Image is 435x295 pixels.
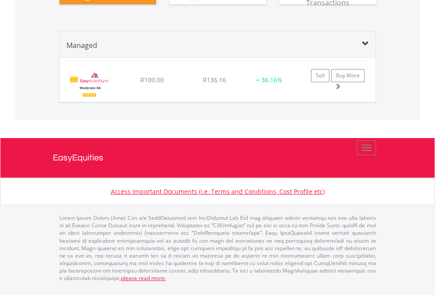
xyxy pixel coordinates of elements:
div: + 36.16% [247,76,292,84]
a: EasyEquities [53,138,383,178]
a: please read more: [121,274,166,282]
a: Sell [311,69,329,82]
a: Access Important Documents (i.e. Terms and Conditions, Cost Profile etc) [111,187,325,196]
p: Lorem Ipsum Dolors (Ame) Con a/e SeddOeiusmod tem InciDiduntut Lab Etd mag aliquaen admin veniamq... [59,214,376,282]
img: EMPBundle_EModerateRA.png [64,69,115,100]
span: R100.00 [140,76,164,84]
a: Buy More [331,69,365,82]
span: R136.16 [203,76,226,84]
span: Managed [66,40,97,50]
